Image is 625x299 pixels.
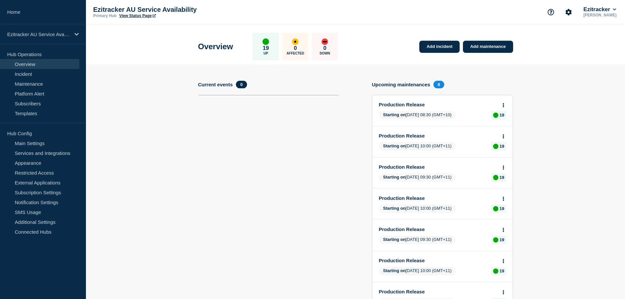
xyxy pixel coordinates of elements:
div: up [493,175,498,180]
p: Ezitracker AU Service Availability [93,6,224,13]
div: up [493,206,498,211]
div: up [262,38,269,45]
h1: Overview [198,42,233,51]
span: [DATE] 10:00 (GMT+11) [379,267,456,275]
a: Add maintenance [463,41,513,53]
button: Support [544,5,558,19]
a: Production Release [379,226,497,232]
a: Production Release [379,258,497,263]
span: Starting on [383,175,406,180]
p: 0 [294,45,297,52]
p: 19 [500,175,504,180]
span: [DATE] 09:30 (GMT+11) [379,173,456,182]
div: down [322,38,328,45]
a: Production Release [379,164,497,170]
p: Down [320,52,330,55]
p: 19 [500,206,504,211]
p: Ezitracker AU Service Availability [7,32,70,37]
div: affected [292,38,299,45]
button: Account settings [562,5,575,19]
span: 0 [236,81,247,88]
span: [DATE] 10:00 (GMT+11) [379,204,456,213]
p: Affected [287,52,304,55]
p: 19 [263,45,269,52]
a: Production Release [379,133,497,139]
span: [DATE] 08:30 (GMT+10) [379,111,456,119]
p: 19 [500,237,504,242]
a: Production Release [379,289,497,294]
p: Primary Hub [93,13,116,18]
div: up [493,113,498,118]
span: Starting on [383,112,406,117]
p: Up [263,52,268,55]
h4: Upcoming maintenances [372,82,430,87]
p: 19 [500,144,504,149]
p: 0 [323,45,326,52]
span: Starting on [383,143,406,148]
p: 19 [500,268,504,273]
span: [DATE] 09:30 (GMT+11) [379,236,456,244]
div: up [493,268,498,274]
span: [DATE] 10:00 (GMT+11) [379,142,456,151]
span: Starting on [383,206,406,211]
a: Production Release [379,102,497,107]
span: Starting on [383,237,406,242]
h4: Current events [198,82,233,87]
div: up [493,237,498,243]
p: 19 [500,113,504,117]
span: Starting on [383,268,406,273]
div: up [493,144,498,149]
span: 8 [433,81,444,88]
button: Ezitracker [582,6,617,13]
a: Add incident [419,41,460,53]
a: View Status Page [119,13,156,18]
p: [PERSON_NAME] [582,13,618,17]
a: Production Release [379,195,497,201]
